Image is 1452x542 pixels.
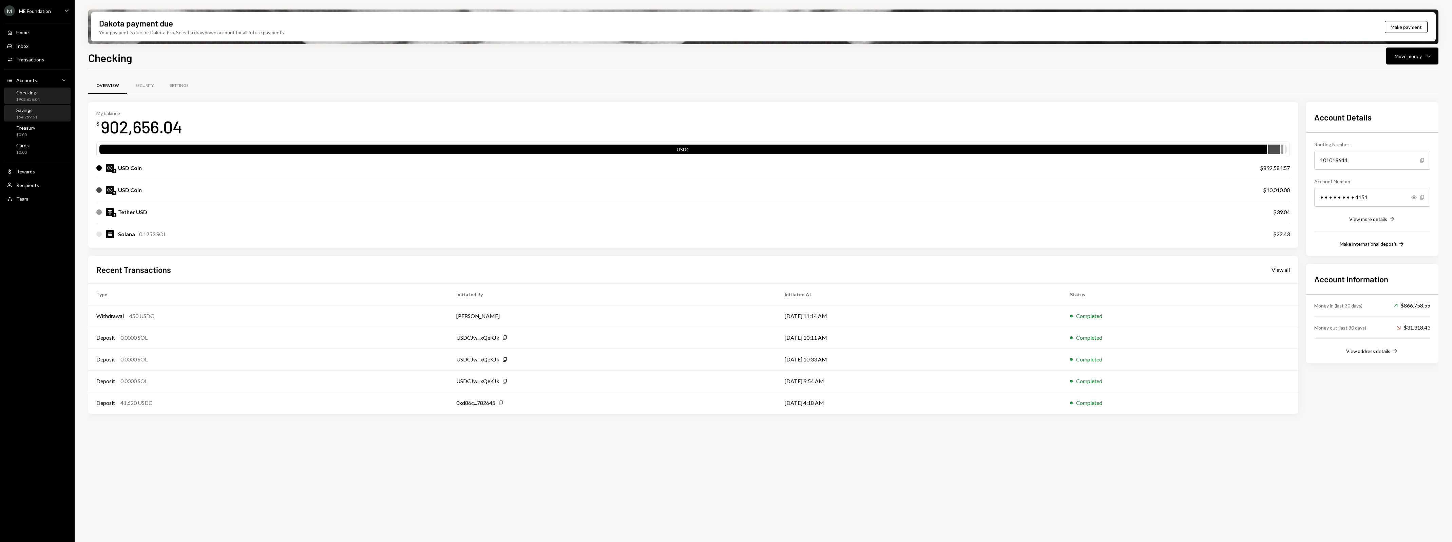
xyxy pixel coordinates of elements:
[16,182,39,188] div: Recipients
[96,334,115,342] div: Deposit
[456,355,499,363] div: USDCJw...xQeKJk
[16,125,35,131] div: Treasury
[1062,283,1298,305] th: Status
[4,123,71,139] a: Treasury$0.00
[99,146,1267,155] div: USDC
[129,312,154,320] div: 450 USDC
[96,264,171,275] h2: Recent Transactions
[96,83,119,89] div: Overview
[101,116,183,137] div: 902,656.04
[1314,188,1430,207] div: • • • • • • • • 4151
[1394,301,1430,310] div: $866,758.55
[1349,216,1395,223] button: View more details
[456,399,495,407] div: 0xd86c...782645
[1346,348,1398,355] button: View address details
[16,107,37,113] div: Savings
[456,334,499,342] div: USDCJw...xQeKJk
[16,90,40,95] div: Checking
[4,88,71,104] a: Checking$902,656.04
[88,77,127,94] a: Overview
[1272,266,1290,273] a: View all
[16,150,29,155] div: $0.00
[16,57,44,62] div: Transactions
[1314,141,1430,148] div: Routing Number
[4,26,71,38] a: Home
[1314,302,1362,309] div: Money in (last 30 days)
[1076,312,1102,320] div: Completed
[4,5,15,16] div: M
[96,120,99,127] div: $
[4,192,71,205] a: Team
[1314,151,1430,170] div: 101019644
[1260,164,1290,172] div: $892,584.57
[19,8,51,14] div: ME Foundation
[16,114,37,120] div: $54,259.61
[1263,186,1290,194] div: $10,010.00
[1273,230,1290,238] div: $22.43
[99,29,285,36] div: Your payment is due for Dakota Pro. Select a drawdown account for all future payments.
[1385,21,1428,33] button: Make payment
[1076,334,1102,342] div: Completed
[1314,178,1430,185] div: Account Number
[139,230,166,238] div: 0.1253 SOL
[16,30,29,35] div: Home
[16,169,35,174] div: Rewards
[170,83,188,89] div: Settings
[777,283,1062,305] th: Initiated At
[4,179,71,191] a: Recipients
[777,349,1062,370] td: [DATE] 10:33 AM
[96,399,115,407] div: Deposit
[120,334,148,342] div: 0.0000 SOL
[1386,48,1438,64] button: Move money
[1273,208,1290,216] div: $39.04
[106,186,114,194] img: USDC
[118,208,147,216] div: Tether USD
[112,213,116,217] img: ethereum-mainnet
[88,51,132,64] h1: Checking
[4,165,71,177] a: Rewards
[1395,53,1422,60] div: Move money
[777,370,1062,392] td: [DATE] 9:54 AM
[118,230,135,238] div: Solana
[106,208,114,216] img: USDT
[777,392,1062,414] td: [DATE] 4:18 AM
[448,283,777,305] th: Initiated By
[4,40,71,52] a: Inbox
[1349,216,1387,222] div: View more details
[1340,241,1397,247] div: Make international deposit
[162,77,196,94] a: Settings
[118,186,142,194] div: USD Coin
[96,377,115,385] div: Deposit
[4,105,71,122] a: Savings$54,259.61
[1314,274,1430,285] h2: Account Information
[127,77,162,94] a: Security
[16,143,29,148] div: Cards
[1076,377,1102,385] div: Completed
[1346,348,1390,354] div: View address details
[448,305,777,327] td: [PERSON_NAME]
[99,18,173,29] div: Dakota payment due
[1340,240,1405,248] button: Make international deposit
[88,283,448,305] th: Type
[112,191,116,195] img: solana-mainnet
[16,97,40,102] div: $902,656.04
[1076,399,1102,407] div: Completed
[118,164,142,172] div: USD Coin
[4,53,71,66] a: Transactions
[120,399,152,407] div: 41,620 USDC
[106,164,114,172] img: USDC
[777,327,1062,349] td: [DATE] 10:11 AM
[16,196,28,202] div: Team
[96,355,115,363] div: Deposit
[777,305,1062,327] td: [DATE] 11:14 AM
[112,169,116,173] img: ethereum-mainnet
[1076,355,1102,363] div: Completed
[16,43,28,49] div: Inbox
[4,141,71,157] a: Cards$0.00
[120,377,148,385] div: 0.0000 SOL
[456,377,499,385] div: USDCJw...xQeKJk
[1314,324,1366,331] div: Money out (last 30 days)
[135,83,154,89] div: Security
[4,74,71,86] a: Accounts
